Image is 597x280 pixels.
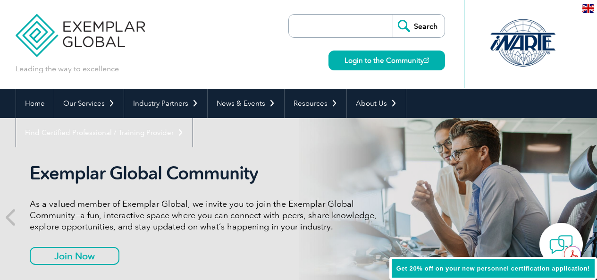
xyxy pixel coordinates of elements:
a: Our Services [54,89,124,118]
input: Search [393,15,445,37]
span: Get 20% off on your new personnel certification application! [396,265,590,272]
a: Industry Partners [124,89,207,118]
a: About Us [347,89,406,118]
p: Leading the way to excellence [16,64,119,74]
a: News & Events [208,89,284,118]
img: open_square.png [424,58,429,63]
a: Resources [285,89,346,118]
a: Find Certified Professional / Training Provider [16,118,193,147]
a: Join Now [30,247,119,265]
a: Login to the Community [328,51,445,70]
h2: Exemplar Global Community [30,162,384,184]
img: contact-chat.png [549,233,573,256]
a: Home [16,89,54,118]
p: As a valued member of Exemplar Global, we invite you to join the Exemplar Global Community—a fun,... [30,198,384,232]
img: en [582,4,594,13]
